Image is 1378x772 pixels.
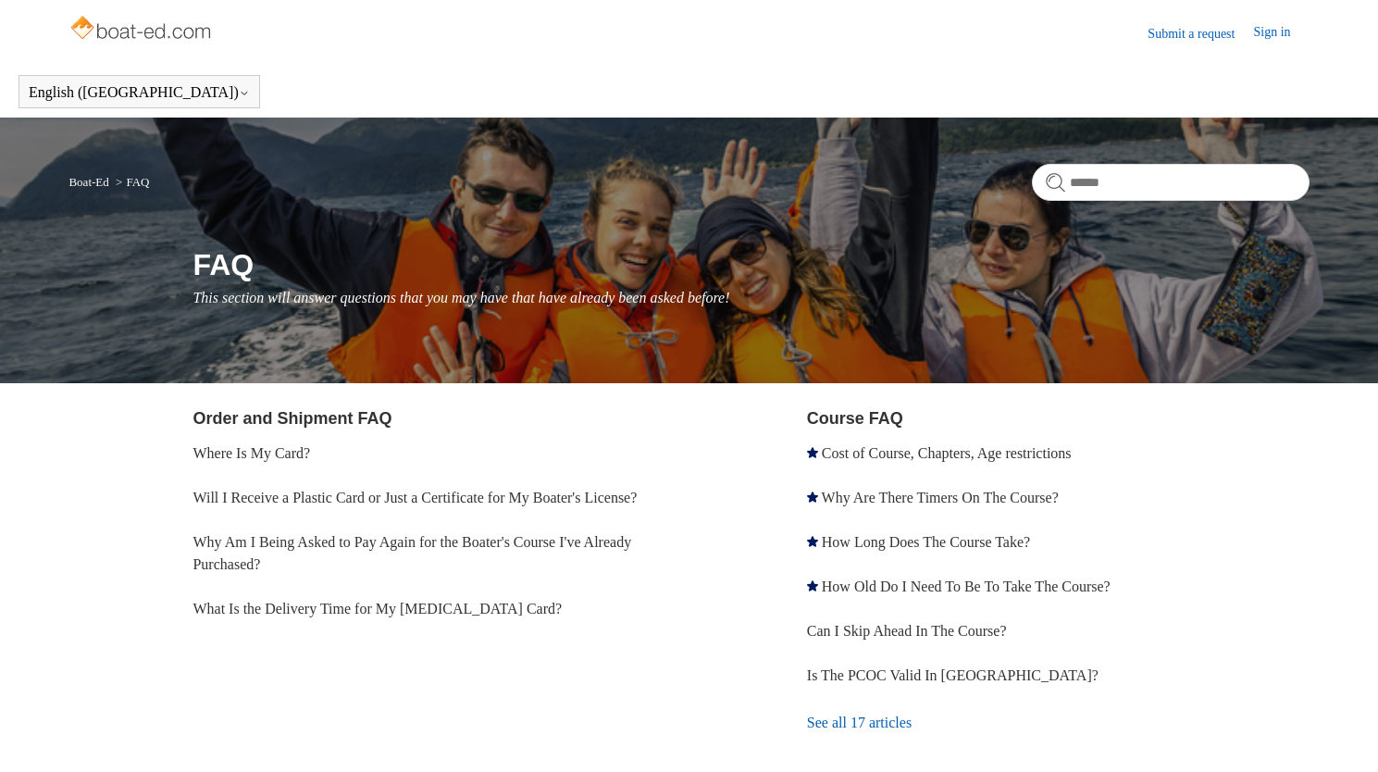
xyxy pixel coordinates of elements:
[807,409,903,428] a: Course FAQ
[112,175,149,189] li: FAQ
[192,601,562,616] a: What Is the Delivery Time for My [MEDICAL_DATA] Card?
[822,490,1059,505] a: Why Are There Timers On The Course?
[1032,164,1310,201] input: Search
[807,580,818,591] svg: Promoted article
[1148,24,1253,44] a: Submit a request
[29,84,250,101] button: English ([GEOGRAPHIC_DATA])
[192,287,1309,309] p: This section will answer questions that you may have that have already been asked before!
[822,534,1030,550] a: How Long Does The Course Take?
[807,447,818,458] svg: Promoted article
[192,445,310,461] a: Where Is My Card?
[807,492,818,503] svg: Promoted article
[68,175,112,189] li: Boat-Ed
[807,623,1007,639] a: Can I Skip Ahead In The Course?
[1253,22,1309,44] a: Sign in
[807,698,1310,748] a: See all 17 articles
[68,175,108,189] a: Boat-Ed
[807,667,1099,683] a: Is The PCOC Valid In [GEOGRAPHIC_DATA]?
[192,409,391,428] a: Order and Shipment FAQ
[192,490,637,505] a: Will I Receive a Plastic Card or Just a Certificate for My Boater's License?
[822,445,1072,461] a: Cost of Course, Chapters, Age restrictions
[68,11,216,48] img: Boat-Ed Help Center home page
[192,243,1309,287] h1: FAQ
[192,534,631,572] a: Why Am I Being Asked to Pay Again for the Boater's Course I've Already Purchased?
[822,579,1111,594] a: How Old Do I Need To Be To Take The Course?
[807,536,818,547] svg: Promoted article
